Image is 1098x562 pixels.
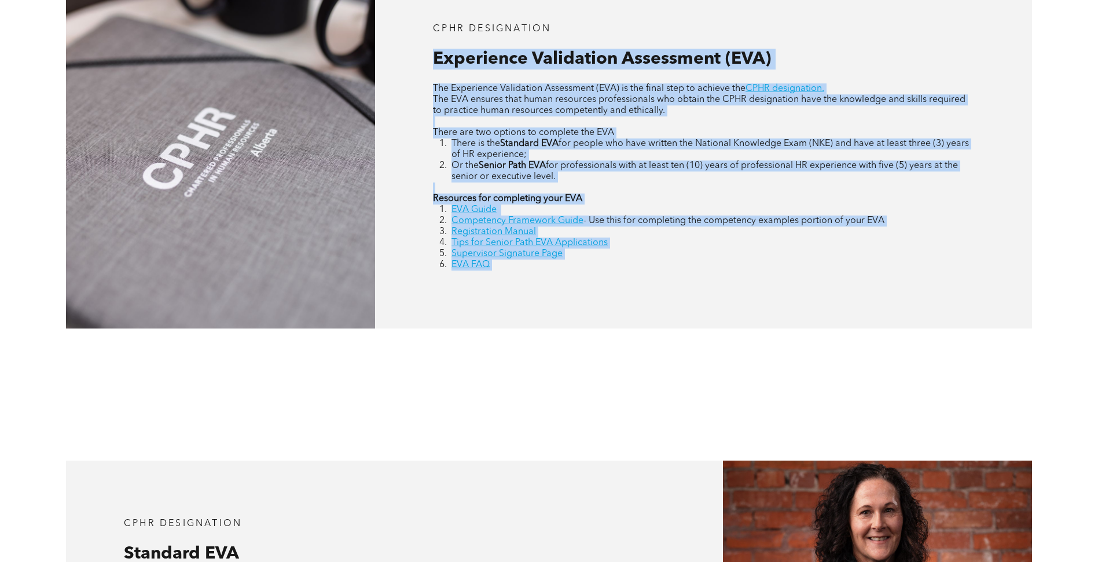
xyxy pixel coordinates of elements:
[451,161,958,181] span: for professionals with at least ten (10) years of professional HR experience with five (5) years ...
[451,238,608,247] a: Tips for Senior Path EVA Applications
[746,84,824,93] a: CPHR designation.
[451,249,563,258] a: Supervisor Signature Page
[433,194,582,203] strong: Resources for completing your EVA
[500,139,559,148] strong: Standard EVA
[433,95,965,115] span: The EVA ensures that human resources professionals who obtain the CPHR designation have the knowl...
[451,139,500,148] span: There is the
[451,216,583,225] a: Competency Framework Guide
[124,519,242,528] span: CPHR DESIGNATION
[433,50,771,68] span: Experience Validation Assessment (EVA)
[451,227,536,236] a: Registration Manual
[451,161,479,170] span: Or the
[433,24,551,34] span: CPHR DESIGNATION
[451,205,497,214] a: EVA Guide
[451,260,490,269] a: EVA FAQ
[583,216,884,225] span: - Use this for completing the competency examples portion of your EVA
[451,139,969,159] span: for people who have written the National Knowledge Exam (NKE) and have at least three (3) years o...
[479,161,546,170] strong: Senior Path EVA
[433,84,746,93] span: The Experience Validation Assessment (EVA) is the final step to achieve the
[433,128,614,137] span: There are two options to complete the EVA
